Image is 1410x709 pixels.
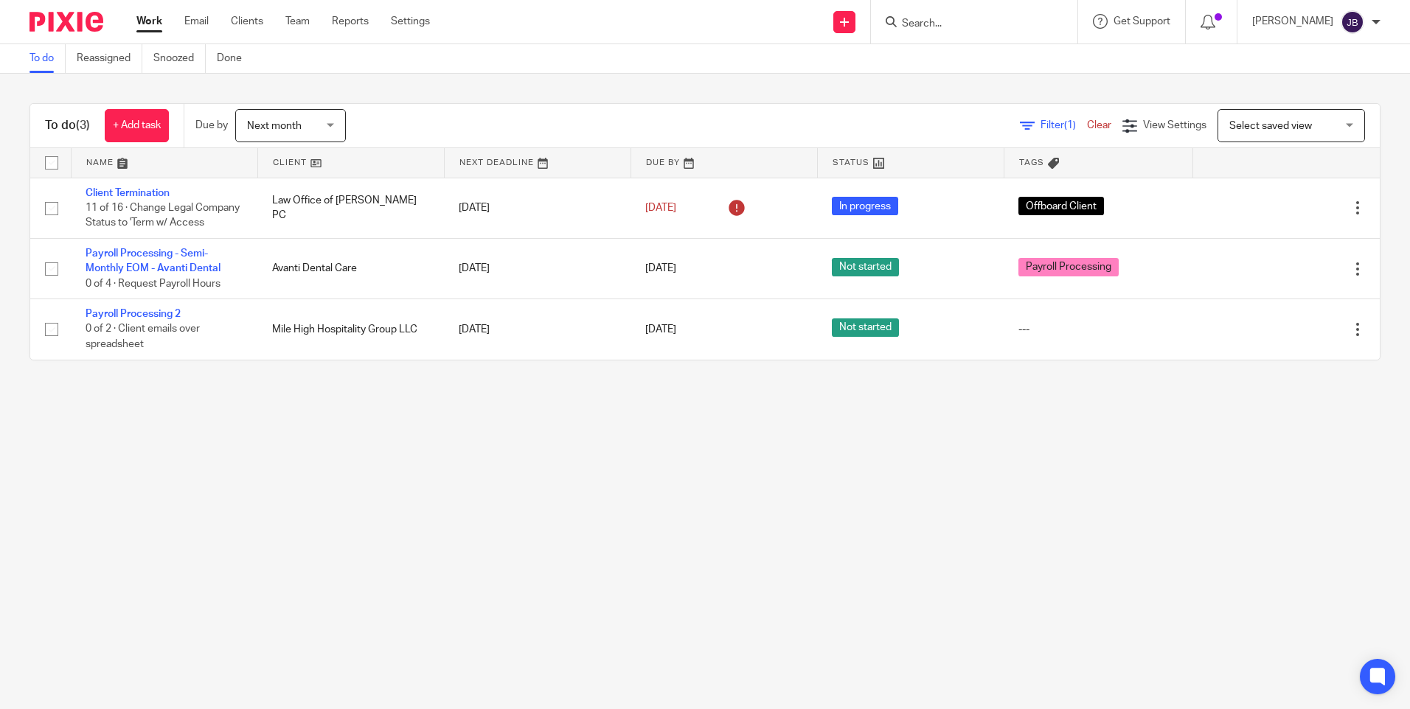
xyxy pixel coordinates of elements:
[136,14,162,29] a: Work
[1341,10,1364,34] img: svg%3E
[86,203,240,228] span: 11 of 16 · Change Legal Company Status to 'Term w/ Access
[257,238,444,298] td: Avanti Dental Care
[332,14,369,29] a: Reports
[1252,14,1333,29] p: [PERSON_NAME]
[247,121,302,131] span: Next month
[444,238,631,298] td: [DATE]
[1018,197,1104,215] span: Offboard Client
[86,324,200,350] span: 0 of 2 · Client emails over spreadsheet
[1018,322,1178,337] div: ---
[645,324,676,335] span: [DATE]
[1114,16,1170,27] span: Get Support
[444,299,631,360] td: [DATE]
[1087,120,1111,130] a: Clear
[29,44,66,73] a: To do
[217,44,253,73] a: Done
[1041,120,1087,130] span: Filter
[832,258,899,276] span: Not started
[391,14,430,29] a: Settings
[1143,120,1206,130] span: View Settings
[257,178,444,238] td: Law Office of [PERSON_NAME] PC
[1229,121,1312,131] span: Select saved view
[86,279,220,289] span: 0 of 4 · Request Payroll Hours
[86,188,170,198] a: Client Termination
[45,118,90,133] h1: To do
[257,299,444,360] td: Mile High Hospitality Group LLC
[77,44,142,73] a: Reassigned
[832,197,898,215] span: In progress
[86,248,220,273] a: Payroll Processing - Semi-Monthly EOM - Avanti Dental
[105,109,169,142] a: + Add task
[1018,258,1119,276] span: Payroll Processing
[285,14,310,29] a: Team
[195,118,228,133] p: Due by
[184,14,209,29] a: Email
[29,12,103,32] img: Pixie
[832,318,899,337] span: Not started
[900,18,1033,31] input: Search
[645,203,676,213] span: [DATE]
[444,178,631,238] td: [DATE]
[1064,120,1076,130] span: (1)
[1019,158,1044,167] span: Tags
[153,44,206,73] a: Snoozed
[76,119,90,131] span: (3)
[86,309,181,319] a: Payroll Processing 2
[645,264,676,274] span: [DATE]
[231,14,263,29] a: Clients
